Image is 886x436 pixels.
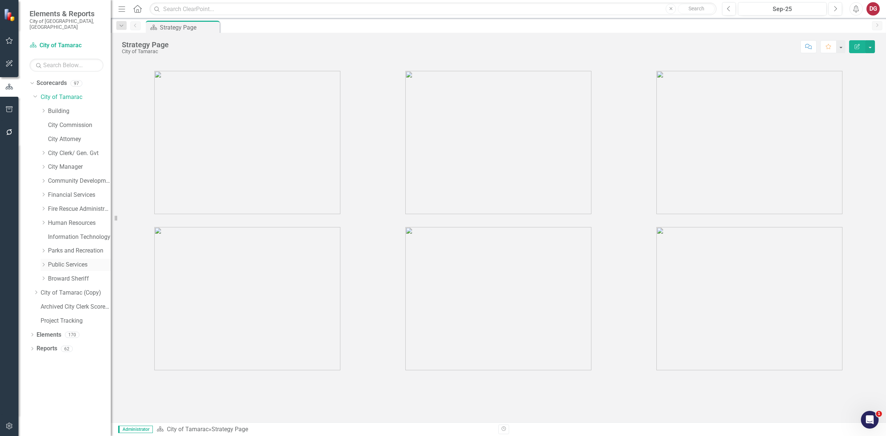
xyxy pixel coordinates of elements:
a: City of Tamarac [30,41,103,50]
div: » [157,425,493,434]
a: City of Tamarac [41,93,111,102]
a: Public Services [48,261,111,269]
iframe: Intercom live chat [861,411,879,429]
button: Sep-25 [738,2,827,16]
a: Community Development [48,177,111,185]
a: Building [48,107,111,116]
div: 62 [61,346,73,352]
div: Sep-25 [741,5,824,14]
img: tamarac5%20v2.png [405,227,591,370]
small: City of [GEOGRAPHIC_DATA], [GEOGRAPHIC_DATA] [30,18,103,30]
a: Financial Services [48,191,111,199]
a: Parks and Recreation [48,247,111,255]
img: tamarac3%20v3.png [656,71,842,214]
a: Information Technology [48,233,111,241]
div: Strategy Page [212,426,248,433]
a: Fire Rescue Administration [48,205,111,213]
div: City of Tamarac [122,49,169,54]
div: 97 [71,80,82,86]
img: tamarac6%20v2.png [656,227,842,370]
span: Administrator [118,426,153,433]
a: Reports [37,344,57,353]
span: 1 [876,411,882,417]
button: Search [678,4,715,14]
a: City of Tamarac (Copy) [41,289,111,297]
input: Search Below... [30,59,103,72]
button: DG [866,2,880,16]
a: Human Resources [48,219,111,227]
img: tamarac1%20v3.png [154,71,340,214]
a: Project Tracking [41,317,111,325]
a: City of Tamarac [167,426,209,433]
a: Elements [37,331,61,339]
span: Elements & Reports [30,9,103,18]
span: Search [688,6,704,11]
a: Archived City Clerk Scorecard [41,303,111,311]
a: City Manager [48,163,111,171]
a: Scorecards [37,79,67,87]
div: Strategy Page [122,41,169,49]
img: tamarac2%20v3.png [405,71,591,214]
a: Broward Sheriff [48,275,111,283]
img: ClearPoint Strategy [3,8,17,21]
div: 170 [65,332,79,338]
a: City Clerk/ Gen. Gvt [48,149,111,158]
img: tamarac4%20v2.png [154,227,340,370]
a: City Commission [48,121,111,130]
a: City Attorney [48,135,111,144]
input: Search ClearPoint... [150,3,717,16]
div: Strategy Page [160,23,218,32]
